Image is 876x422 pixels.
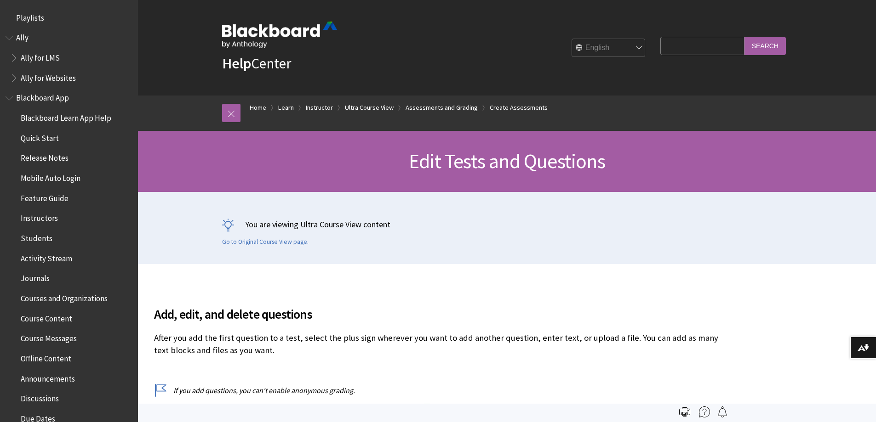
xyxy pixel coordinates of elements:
[21,151,69,163] span: Release Notes
[222,238,309,246] a: Go to Original Course View page.
[21,110,111,123] span: Blackboard Learn App Help
[679,406,690,417] img: Print
[6,10,132,26] nav: Book outline for Playlists
[21,311,72,323] span: Course Content
[21,130,59,143] span: Quick Start
[21,331,77,343] span: Course Messages
[490,102,548,113] a: Create Assessments
[21,50,60,62] span: Ally for LMS
[21,391,59,403] span: Discussions
[222,54,251,73] strong: Help
[16,90,69,103] span: Blackboard App
[21,351,71,363] span: Offline Content
[21,211,58,223] span: Instructors
[406,102,478,113] a: Assessments and Grading
[21,191,69,203] span: Feature Guide
[699,406,710,417] img: More help
[250,102,266,113] a: Home
[717,406,728,417] img: Follow this page
[345,102,394,113] a: Ultra Course View
[744,37,786,55] input: Search
[222,219,792,230] p: You are viewing Ultra Course View content
[409,148,605,174] span: Edit Tests and Questions
[21,371,75,383] span: Announcements
[154,332,724,356] p: After you add the first question to a test, select the plus sign wherever you want to add another...
[306,102,333,113] a: Instructor
[222,22,337,48] img: Blackboard by Anthology
[6,30,132,86] nav: Book outline for Anthology Ally Help
[21,251,72,263] span: Activity Stream
[21,170,80,183] span: Mobile Auto Login
[21,291,108,303] span: Courses and Organizations
[21,271,50,283] span: Journals
[21,231,52,243] span: Students
[278,102,294,113] a: Learn
[222,54,291,73] a: HelpCenter
[154,304,724,324] span: Add, edit, and delete questions
[16,10,44,23] span: Playlists
[572,39,646,57] select: Site Language Selector
[16,30,29,43] span: Ally
[154,385,724,395] p: If you add questions, you can't enable anonymous grading.
[21,70,76,83] span: Ally for Websites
